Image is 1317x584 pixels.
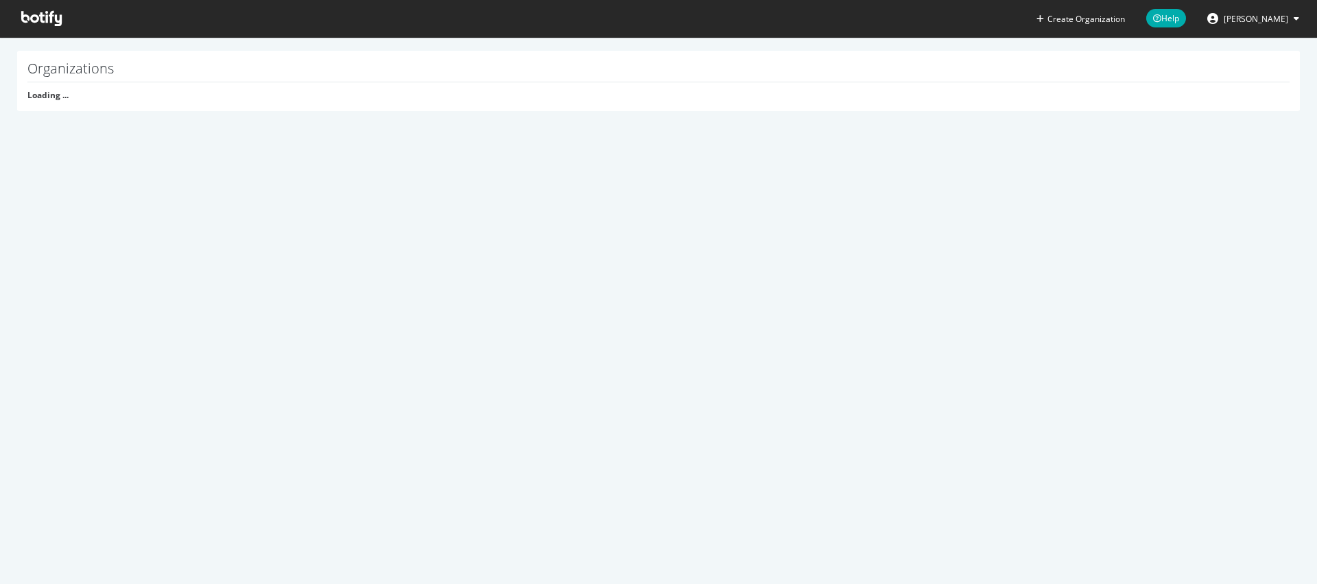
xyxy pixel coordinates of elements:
[1146,9,1186,27] span: Help
[27,61,1290,82] h1: Organizations
[1196,8,1310,30] button: [PERSON_NAME]
[1036,12,1126,25] button: Create Organization
[1224,13,1288,25] span: Jacob Hurwith
[27,89,69,101] strong: Loading ...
